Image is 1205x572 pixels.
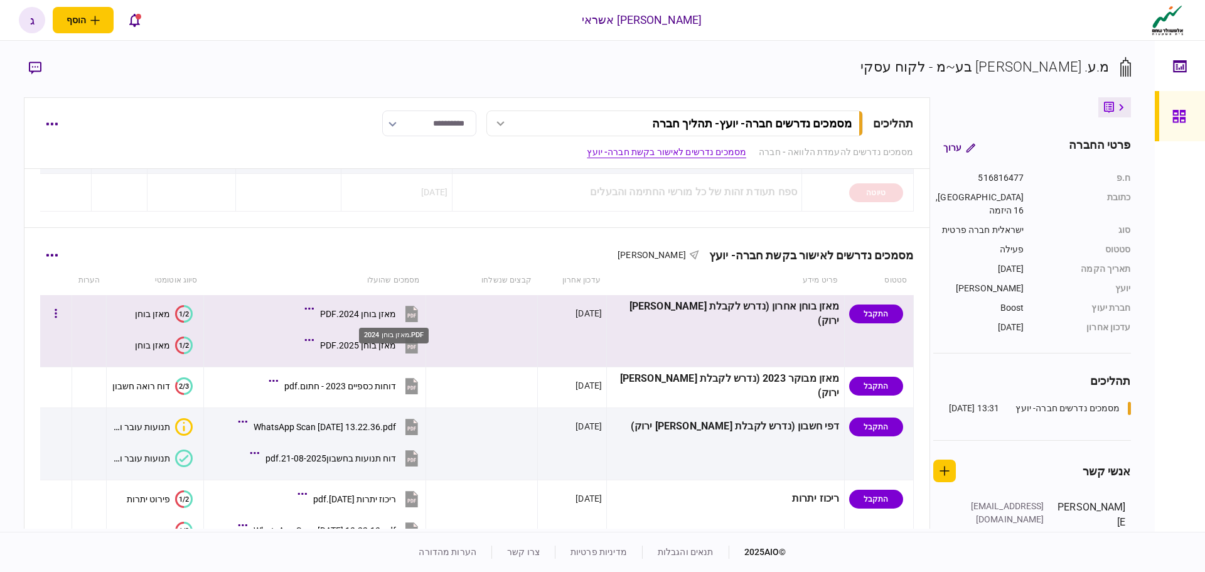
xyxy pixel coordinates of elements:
div: ספח תעודת זהות של כל מורשי החתימה והבעלים [457,178,797,207]
text: 1/2 [179,526,189,534]
div: [DATE] [576,379,602,392]
div: ריכוז יתרות [611,485,839,513]
div: ריכוז יתרות 21-08-2025.pdf [313,494,396,504]
div: התקבל [849,377,903,396]
button: פתח רשימת התראות [121,7,147,33]
button: 1/2מאזן בוחן [135,337,193,354]
div: פרטי החברה [1069,136,1130,159]
div: עדכון אחרון [1037,321,1131,334]
div: מסמכים נדרשים לאישור בקשת חברה- יועץ [699,249,914,262]
button: 1/2מאזן בוחן [135,305,193,323]
div: דוח רואה חשבון [112,381,170,391]
div: כתובת [1037,191,1131,217]
div: דוח תנועות בחשבון21-08-2025.pdf [265,453,396,463]
a: צרו קשר [507,547,540,557]
div: [DATE] [421,186,447,198]
div: חברת יעוץ [1037,301,1131,315]
div: תהליכים [933,372,1131,389]
div: [DATE] [933,262,1024,276]
div: WhatsApp Scan 2025-08-21 at 13.22.36.pdf [254,422,396,432]
a: מסמכים נדרשים לאישור בקשת חברה- יועץ [587,146,746,159]
button: איכות לא מספקתתנועות עובר ושב [111,418,193,436]
div: אנשי קשר [1083,463,1131,480]
text: 1/2 [179,341,189,349]
button: פתח תפריט להוספת לקוח [53,7,114,33]
div: [DATE] [933,321,1024,334]
button: דוח תנועות בחשבון21-08-2025.pdf [253,444,421,472]
div: [EMAIL_ADDRESS][DOMAIN_NAME] [963,500,1044,526]
div: [PHONE_NUMBER] [963,526,1044,539]
div: פירוט יתרות [127,526,170,536]
div: התקבל [849,418,903,436]
button: WhatsApp Scan 2025-08-21 at 13.22.36.pdf [241,413,421,441]
div: סטטוס [1037,243,1131,256]
div: דוחות כספיים 2023 - חתום.pdf [284,381,396,391]
button: 1/2פירוט יתרות [127,490,193,508]
div: מאזן מבוקר 2023 (נדרש לקבלת [PERSON_NAME] ירוק) [611,372,839,401]
text: 1/2 [179,495,189,503]
div: התקבל [849,490,903,509]
div: מאזן בוחן אחרון (נדרש לקבלת [PERSON_NAME] ירוק) [611,299,839,328]
a: תנאים והגבלות [658,547,714,557]
div: WhatsApp Scan 2025-08-21 at 13.22.13.pdf [254,526,396,536]
div: מסמכים נדרשים חברה- יועץ - תהליך חברה [652,117,852,130]
button: ערוך [933,136,985,159]
span: [PERSON_NAME] [618,250,686,260]
div: [PERSON_NAME] [1057,500,1126,566]
div: מאזן בוחן 2025.PDF [320,340,396,350]
button: מאזן בוחן 2025.PDF [308,331,421,359]
th: סטטוס [844,266,913,295]
th: מסמכים שהועלו [204,266,426,295]
div: ישראלית חברה פרטית [933,224,1024,237]
button: 1/2פירוט יתרות [127,522,193,539]
div: מאזן בוחן [135,340,170,350]
div: מאזן בוחן 2024.PDF [359,328,429,343]
text: 2/3 [179,382,189,390]
div: תנועות עובר ושב [111,422,170,432]
button: 2/3דוח רואה חשבון [112,377,193,395]
button: דוחות כספיים 2023 - חתום.pdf [272,372,421,400]
div: 13:31 [DATE] [949,402,1000,415]
div: [PERSON_NAME] [933,282,1024,295]
div: פעילה [933,243,1024,256]
a: מדיניות פרטיות [570,547,627,557]
div: איכות לא מספקת [175,418,193,436]
img: client company logo [1149,4,1186,36]
div: [GEOGRAPHIC_DATA], 16 היזמה [933,191,1024,217]
button: תנועות עובר ושב [111,450,193,467]
div: יועץ [1037,282,1131,295]
div: [DATE] [576,492,602,505]
div: מאזן בוחן [135,309,170,319]
th: פריט מידע [607,266,844,295]
div: [DATE] [576,420,602,433]
div: מאזן בוחן 2024.PDF [320,309,396,319]
div: תהליכים [873,115,914,132]
div: [DATE] [576,307,602,320]
div: 516816477 [933,171,1024,185]
div: © 2025 AIO [729,546,786,559]
button: מסמכים נדרשים חברה- יועץ- תהליך חברה [486,111,863,136]
button: מאזן בוחן 2024.PDF [308,299,421,328]
div: תנועות עובר ושב [111,453,170,463]
div: [PERSON_NAME] אשראי [582,12,702,28]
button: ג [19,7,45,33]
div: תאריך הקמה [1037,262,1131,276]
div: מסמכים נדרשים חברה- יועץ [1015,402,1120,415]
div: התקבל [849,305,903,323]
button: WhatsApp Scan 2025-08-21 at 13.22.13.pdf [241,516,421,544]
div: פירוט יתרות [127,494,170,504]
th: עדכון אחרון [538,266,607,295]
div: טיוטה [849,183,903,202]
th: קבצים שנשלחו [426,266,537,295]
text: 1/2 [179,310,189,318]
div: סוג [1037,224,1131,237]
div: ח.פ [1037,171,1131,185]
div: דפי חשבון (נדרש לקבלת [PERSON_NAME] ירוק) [611,413,839,441]
th: הערות [72,266,107,295]
div: מ.ע. [PERSON_NAME] בע~מ - לקוח עסקי [860,57,1110,77]
button: ריכוז יתרות 21-08-2025.pdf [301,485,421,513]
a: מסמכים נדרשים להעמדת הלוואה - חברה [759,146,913,159]
div: Boost [933,301,1024,315]
th: סיווג אוטומטי [107,266,204,295]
